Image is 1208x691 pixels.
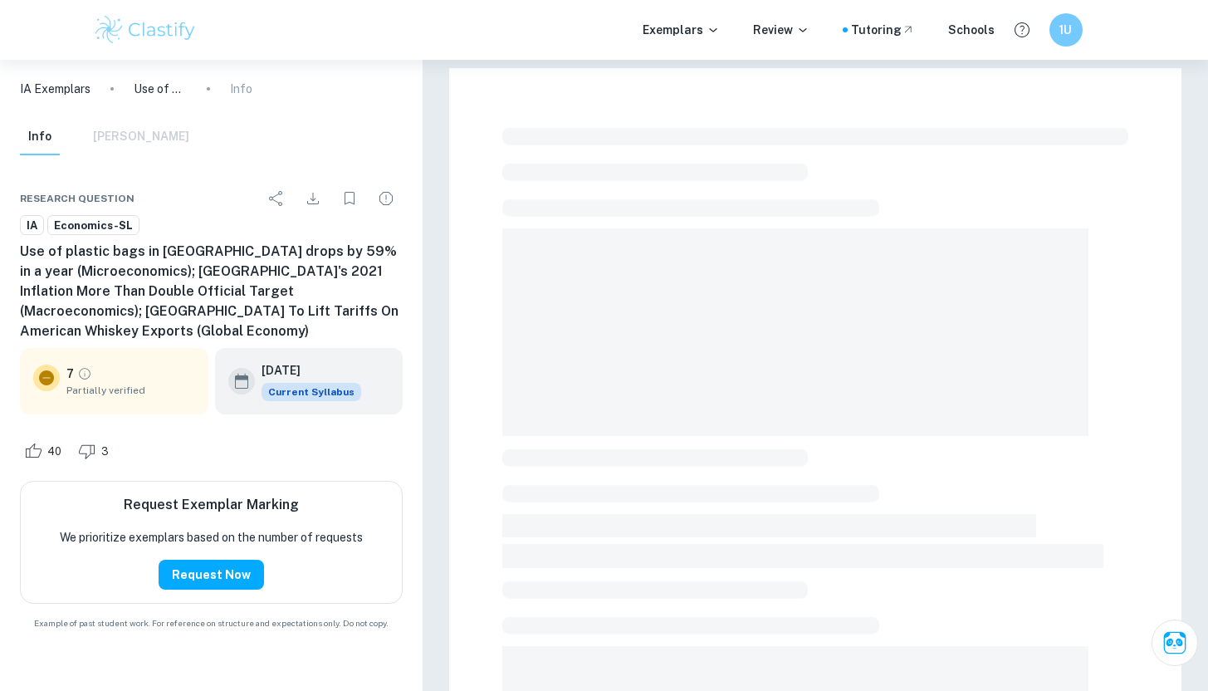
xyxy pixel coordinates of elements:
[60,528,363,546] p: We prioritize exemplars based on the number of requests
[230,80,252,98] p: Info
[851,21,915,39] a: Tutoring
[1152,620,1198,666] button: Ask Clai
[66,383,195,398] span: Partially verified
[74,438,118,464] div: Dislike
[20,215,44,236] a: IA
[369,182,403,215] div: Report issue
[262,383,361,401] div: This exemplar is based on the current syllabus. Feel free to refer to it for inspiration/ideas wh...
[66,365,74,383] p: 7
[333,182,366,215] div: Bookmark
[20,119,60,155] button: Info
[1056,21,1075,39] h6: 1U
[20,242,403,341] h6: Use of plastic bags in [GEOGRAPHIC_DATA] drops by 59% in a year (Microeconomics); [GEOGRAPHIC_DAT...
[296,182,330,215] div: Download
[38,444,71,460] span: 40
[77,366,92,381] a: Grade partially verified
[159,560,264,590] button: Request Now
[20,80,90,98] a: IA Exemplars
[124,495,299,515] h6: Request Exemplar Marking
[643,21,720,39] p: Exemplars
[48,218,139,234] span: Economics-SL
[948,21,995,39] a: Schools
[92,444,118,460] span: 3
[1008,16,1036,44] button: Help and Feedback
[262,361,348,380] h6: [DATE]
[260,182,293,215] div: Share
[21,218,43,234] span: IA
[93,13,198,47] img: Clastify logo
[20,438,71,464] div: Like
[47,215,139,236] a: Economics-SL
[262,383,361,401] span: Current Syllabus
[20,617,403,630] span: Example of past student work. For reference on structure and expectations only. Do not copy.
[753,21,809,39] p: Review
[134,80,187,98] p: Use of plastic bags in [GEOGRAPHIC_DATA] drops by 59% in a year (Microeconomics); [GEOGRAPHIC_DAT...
[20,191,134,206] span: Research question
[1049,13,1083,47] button: 1U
